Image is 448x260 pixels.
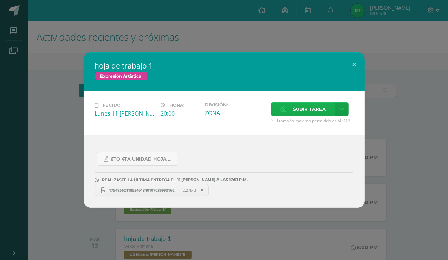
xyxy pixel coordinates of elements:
h2: hoja de trabajo 1 [95,61,353,71]
span: Subir tarea [293,103,326,116]
div: 20:00 [161,110,199,117]
button: Close (Esc) [345,52,365,76]
span: 2.27MB [183,188,196,193]
a: 17549562418534613401070389931664.jpg 2.27MB [95,184,209,196]
span: * El tamaño máximo permitido es 50 MB [271,118,353,124]
span: 6to 4ta unidad hoja de trabajo expresion.pdf [111,156,174,162]
a: 6to 4ta unidad hoja de trabajo expresion.pdf [97,152,178,166]
span: Hora: [170,103,185,108]
span: Expresión Artística [95,72,147,80]
label: División: [205,102,265,108]
span: 11 [PERSON_NAME] A LAS 17:51 P.M. [176,180,248,180]
div: Lunes 11 [PERSON_NAME] [95,110,155,117]
span: Remover entrega [196,186,208,194]
span: 17549562418534613401070389931664.jpg [105,188,183,193]
div: ZONA [205,109,265,117]
span: Fecha: [103,103,120,108]
span: REALIZASTE LA ÚLTIMA ENTREGA EL [102,177,176,182]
